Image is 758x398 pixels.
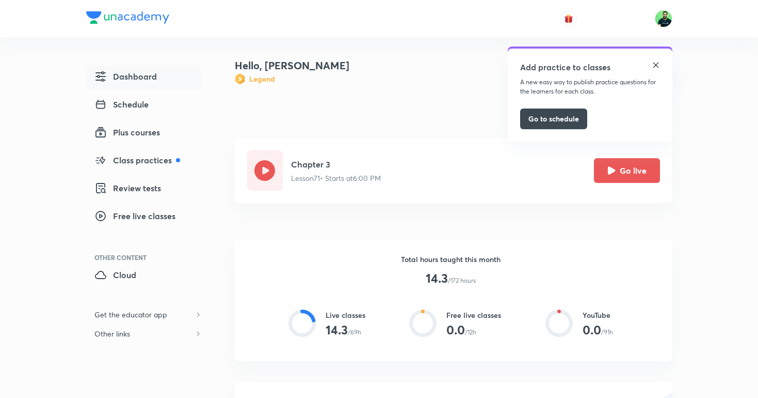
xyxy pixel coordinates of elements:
h6: Get the educator app [86,305,175,324]
h6: Legend [249,73,275,84]
h6: YouTube [583,310,613,320]
img: Company Logo [86,11,169,24]
a: Class practices [86,150,202,174]
h4: Hello, [PERSON_NAME] [235,58,349,73]
p: /172 hours [448,276,476,285]
span: Free live classes [94,210,175,222]
h3: 14.3 [326,323,348,338]
a: Review tests [86,178,202,202]
p: A new easy way to publish practice questions for the learners for each class. [520,78,660,96]
a: Dashboard [86,66,202,90]
button: Go to schedule [520,109,587,129]
button: Go live [594,158,660,183]
h5: Add practice to classes [520,61,610,73]
img: close [652,61,660,69]
a: Schedule [86,94,202,118]
p: Lesson 71 • Starts at 6:00 PM [291,173,381,183]
h6: Free live classes [446,310,501,320]
span: Review tests [94,182,161,194]
p: /91h [601,328,613,337]
span: Dashboard [94,70,157,83]
span: Schedule [94,98,149,111]
iframe: Help widget launcher [666,358,747,387]
span: Plus courses [94,126,160,139]
p: /12h [465,328,476,337]
button: avatar [560,10,577,27]
h3: 0.0 [446,323,465,338]
div: Other Content [94,254,202,261]
h3: 0.0 [583,323,601,338]
p: /69h [348,328,361,337]
img: Badge [235,73,245,84]
h5: Chapter 3 [291,158,381,171]
h6: Total hours taught this month [401,254,501,265]
img: Shantam Gupta [655,10,672,27]
img: avatar [564,14,573,23]
h3: 14.3 [426,271,448,286]
a: Plus courses [86,122,202,146]
span: Cloud [94,269,136,281]
a: Cloud [86,265,202,288]
h6: Live classes [326,310,365,320]
h6: Other links [86,324,138,343]
a: Company Logo [86,11,169,26]
a: Free live classes [86,206,202,229]
span: Class practices [94,154,180,166]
